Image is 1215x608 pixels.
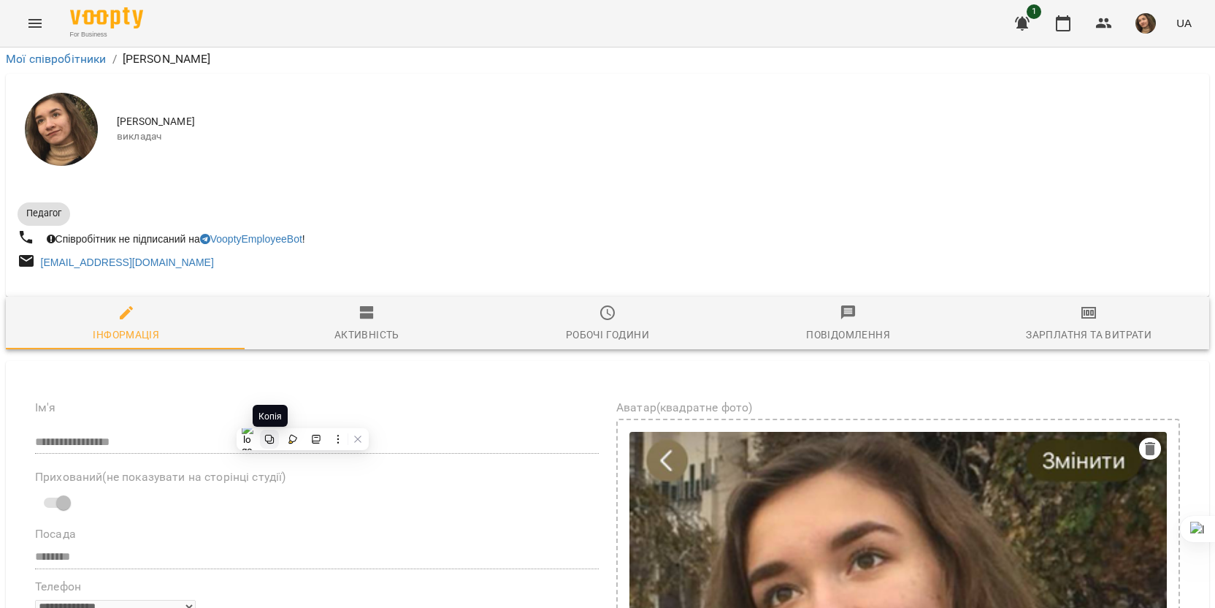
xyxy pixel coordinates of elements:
div: Робочі години [566,326,649,343]
a: VooptyEmployeeBot [200,233,302,245]
img: Voopty Logo [70,7,143,28]
span: Педагог [18,207,70,220]
span: UA [1176,15,1192,31]
label: Аватар(квадратне фото) [616,402,1180,414]
label: Ім'я [35,402,599,414]
li: / [112,50,117,68]
button: Menu [18,6,53,41]
button: UA [1170,9,1197,37]
span: [PERSON_NAME] [117,115,1197,129]
div: Інформація [93,326,159,343]
label: Телефон [35,581,599,593]
label: Прихований(не показувати на сторінці студії) [35,471,599,483]
span: викладач [117,129,1197,144]
nav: breadcrumb [6,50,1209,68]
div: Повідомлення [806,326,890,343]
div: Активність [334,326,399,343]
span: 1 [1027,4,1041,19]
label: Посада [35,528,599,540]
a: [EMAIL_ADDRESS][DOMAIN_NAME] [41,256,214,268]
div: Зарплатня та Витрати [1026,326,1151,343]
p: [PERSON_NAME] [123,50,211,68]
a: Мої співробітники [6,52,107,66]
img: Анастасія Іванова [25,93,98,166]
span: For Business [70,30,143,39]
div: Співробітник не підписаний на ! [44,229,308,249]
img: e02786069a979debee2ecc2f3beb162c.jpeg [1135,13,1156,34]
